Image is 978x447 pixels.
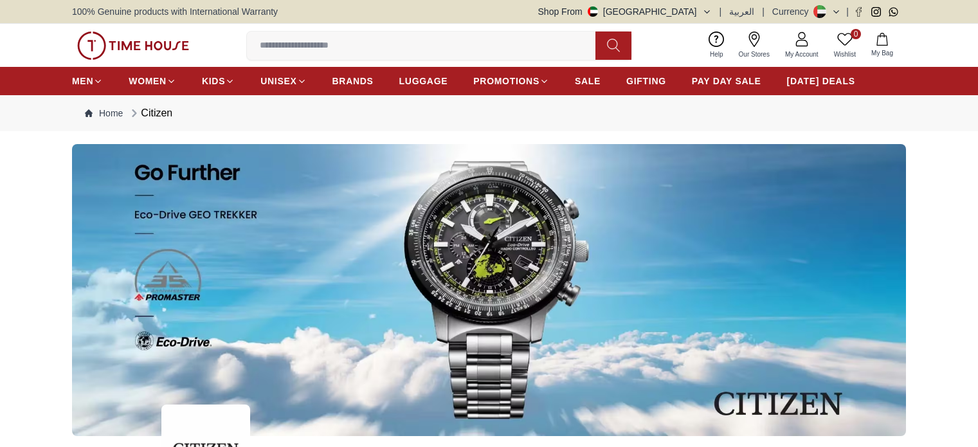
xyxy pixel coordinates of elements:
img: ... [72,144,906,436]
span: MEN [72,75,93,87]
span: Our Stores [734,50,775,59]
span: BRANDS [332,75,374,87]
a: LUGGAGE [399,69,448,93]
span: | [762,5,765,18]
span: [DATE] DEALS [787,75,855,87]
img: ... [77,32,189,60]
span: | [720,5,722,18]
button: العربية [729,5,754,18]
a: Help [702,29,731,62]
a: KIDS [202,69,235,93]
a: SALE [575,69,601,93]
span: Help [705,50,729,59]
a: Instagram [871,7,881,17]
span: LUGGAGE [399,75,448,87]
span: 0 [851,29,861,39]
a: [DATE] DEALS [787,69,855,93]
a: 0Wishlist [826,29,864,62]
span: PROMOTIONS [473,75,539,87]
span: PAY DAY SALE [692,75,761,87]
span: GIFTING [626,75,666,87]
span: My Account [780,50,824,59]
span: KIDS [202,75,225,87]
div: Currency [772,5,814,18]
a: Home [85,107,123,120]
span: Wishlist [829,50,861,59]
span: My Bag [866,48,898,58]
a: UNISEX [260,69,306,93]
a: Whatsapp [889,7,898,17]
img: United Arab Emirates [588,6,598,17]
button: My Bag [864,30,901,60]
a: GIFTING [626,69,666,93]
a: MEN [72,69,103,93]
button: Shop From[GEOGRAPHIC_DATA] [538,5,712,18]
span: UNISEX [260,75,296,87]
span: WOMEN [129,75,167,87]
div: Citizen [128,105,172,121]
span: | [846,5,849,18]
a: WOMEN [129,69,176,93]
a: Our Stores [731,29,777,62]
nav: Breadcrumb [72,95,906,131]
a: Facebook [854,7,864,17]
a: BRANDS [332,69,374,93]
span: 100% Genuine products with International Warranty [72,5,278,18]
span: SALE [575,75,601,87]
a: PROMOTIONS [473,69,549,93]
a: PAY DAY SALE [692,69,761,93]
